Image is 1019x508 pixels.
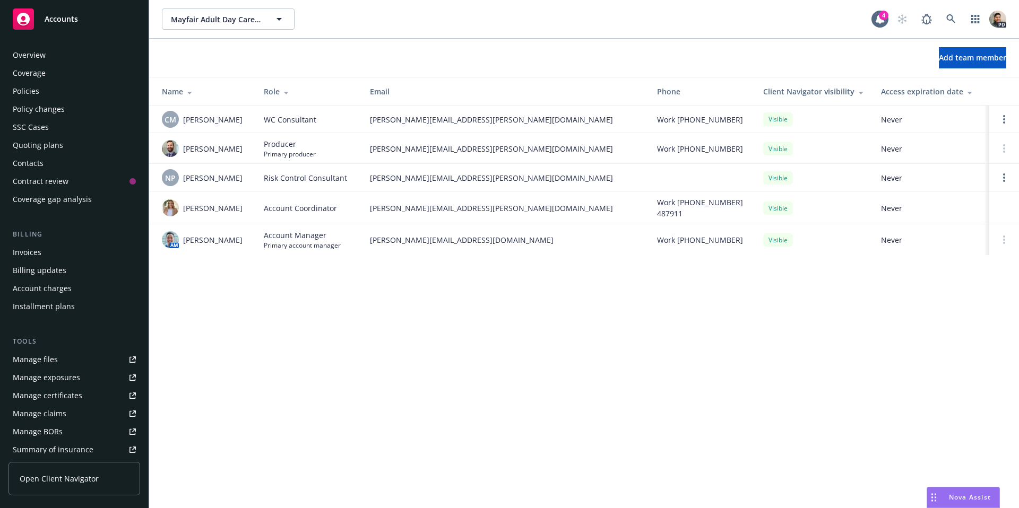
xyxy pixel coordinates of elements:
[13,191,92,208] div: Coverage gap analysis
[763,233,793,247] div: Visible
[165,114,176,125] span: CM
[8,441,140,458] a: Summary of insurance
[13,423,63,440] div: Manage BORs
[881,86,981,97] div: Access expiration date
[8,137,140,154] a: Quoting plans
[370,234,640,246] span: [PERSON_NAME][EMAIL_ADDRESS][DOMAIN_NAME]
[8,229,140,240] div: Billing
[13,405,66,422] div: Manage claims
[162,231,179,248] img: photo
[162,86,247,97] div: Name
[13,119,49,136] div: SSC Cases
[264,114,316,125] span: WC Consultant
[264,86,353,97] div: Role
[20,473,99,484] span: Open Client Navigator
[264,150,316,159] span: Primary producer
[13,47,46,64] div: Overview
[8,423,140,440] a: Manage BORs
[881,203,981,214] span: Never
[45,15,78,23] span: Accounts
[370,114,640,125] span: [PERSON_NAME][EMAIL_ADDRESS][PERSON_NAME][DOMAIN_NAME]
[763,112,793,126] div: Visible
[763,86,864,97] div: Client Navigator visibility
[13,298,75,315] div: Installment plans
[989,11,1006,28] img: photo
[370,86,640,97] div: Email
[657,234,743,246] span: Work [PHONE_NUMBER]
[657,86,746,97] div: Phone
[8,4,140,34] a: Accounts
[916,8,937,30] a: Report a Bug
[162,140,179,157] img: photo
[8,244,140,261] a: Invoices
[183,234,243,246] span: [PERSON_NAME]
[8,298,140,315] a: Installment plans
[13,280,72,297] div: Account charges
[165,172,176,183] span: NP
[183,203,243,214] span: [PERSON_NAME]
[881,114,981,125] span: Never
[657,143,743,154] span: Work [PHONE_NUMBER]
[763,142,793,155] div: Visible
[13,137,63,154] div: Quoting plans
[881,234,981,246] span: Never
[264,241,341,250] span: Primary account manager
[13,65,46,82] div: Coverage
[965,8,986,30] a: Switch app
[8,262,140,279] a: Billing updates
[13,387,82,404] div: Manage certificates
[8,155,140,172] a: Contacts
[8,47,140,64] a: Overview
[8,336,140,347] div: Tools
[13,351,58,368] div: Manage files
[8,65,140,82] a: Coverage
[763,171,793,185] div: Visible
[657,114,743,125] span: Work [PHONE_NUMBER]
[8,405,140,422] a: Manage claims
[763,202,793,215] div: Visible
[881,143,981,154] span: Never
[13,369,80,386] div: Manage exposures
[162,8,295,30] button: Mayfair Adult Day Care, Inc.
[881,172,981,183] span: Never
[370,143,640,154] span: [PERSON_NAME][EMAIL_ADDRESS][PERSON_NAME][DOMAIN_NAME]
[8,387,140,404] a: Manage certificates
[264,172,347,183] span: Risk Control Consultant
[657,197,746,219] span: Work [PHONE_NUMBER] 487911
[264,203,337,214] span: Account Coordinator
[940,8,962,30] a: Search
[8,351,140,368] a: Manage files
[183,114,243,125] span: [PERSON_NAME]
[162,199,179,216] img: photo
[8,173,140,190] a: Contract review
[8,101,140,118] a: Policy changes
[171,14,263,25] span: Mayfair Adult Day Care, Inc.
[998,113,1011,126] a: Open options
[13,262,66,279] div: Billing updates
[939,52,1006,63] span: Add team member
[8,191,140,208] a: Coverage gap analysis
[927,487,940,507] div: Drag to move
[8,83,140,100] a: Policies
[13,441,93,458] div: Summary of insurance
[927,487,1000,508] button: Nova Assist
[370,172,640,183] span: [PERSON_NAME][EMAIL_ADDRESS][PERSON_NAME][DOMAIN_NAME]
[949,493,991,502] span: Nova Assist
[998,171,1011,184] a: Open options
[13,155,44,172] div: Contacts
[13,173,68,190] div: Contract review
[264,138,316,150] span: Producer
[892,8,913,30] a: Start snowing
[183,172,243,183] span: [PERSON_NAME]
[13,83,39,100] div: Policies
[879,11,888,20] div: 4
[13,244,41,261] div: Invoices
[183,143,243,154] span: [PERSON_NAME]
[8,369,140,386] a: Manage exposures
[13,101,65,118] div: Policy changes
[939,47,1006,68] button: Add team member
[370,203,640,214] span: [PERSON_NAME][EMAIL_ADDRESS][PERSON_NAME][DOMAIN_NAME]
[8,119,140,136] a: SSC Cases
[264,230,341,241] span: Account Manager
